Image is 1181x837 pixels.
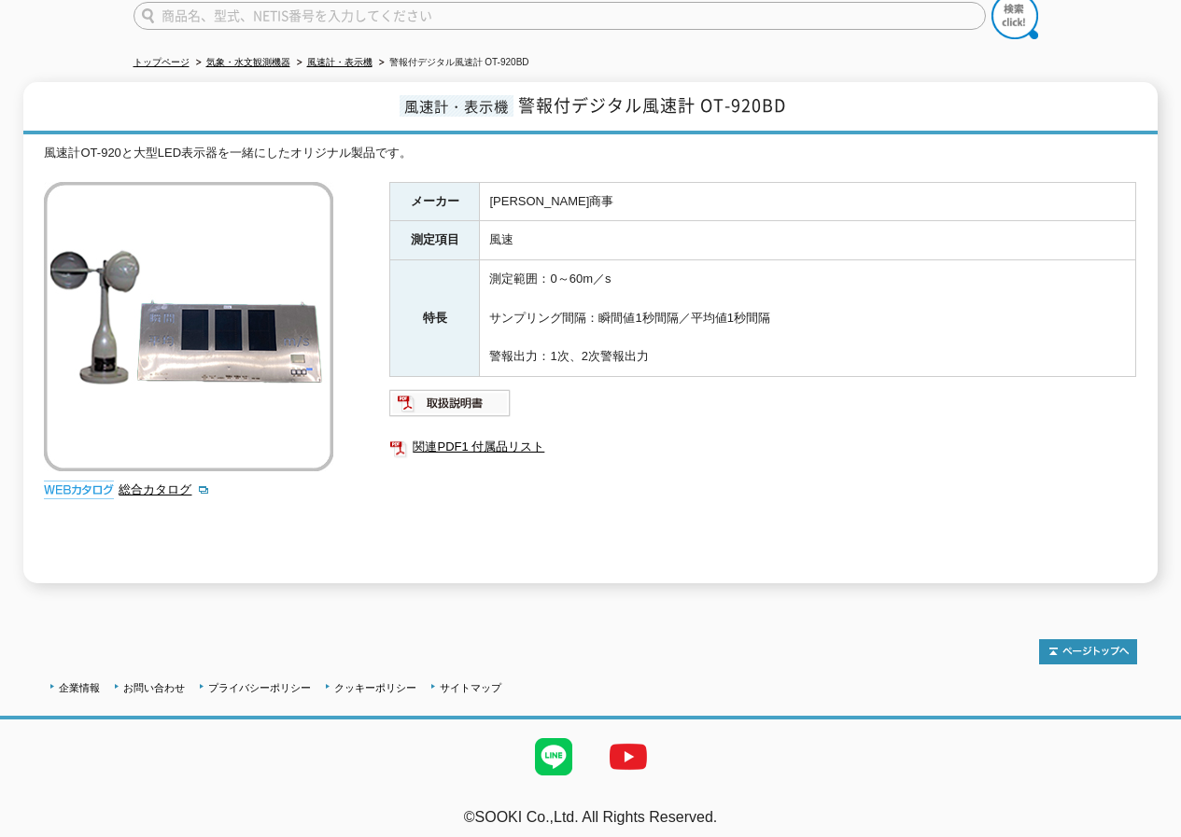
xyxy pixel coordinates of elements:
[119,482,210,496] a: 総合カタログ
[480,221,1136,260] td: 風速
[375,53,529,73] li: 警報付デジタル風速計 OT-920BD
[389,388,512,418] img: 取扱説明書
[334,682,416,693] a: クッキーポリシー
[208,682,311,693] a: プライバシーポリシー
[400,95,513,117] span: 風速計・表示機
[390,221,480,260] th: 測定項目
[44,481,114,499] img: webカタログ
[134,57,190,67] a: トップページ
[59,682,100,693] a: 企業情報
[206,57,290,67] a: 気象・水文観測機器
[518,92,786,118] span: 警報付デジタル風速計 OT-920BD
[591,719,666,794] img: YouTube
[389,400,512,414] a: 取扱説明書
[440,682,501,693] a: サイトマップ
[389,435,1136,459] a: 関連PDF1 付属品リスト
[516,719,591,794] img: LINE
[307,57,373,67] a: 風速計・表示機
[390,182,480,221] th: メーカー
[134,2,986,30] input: 商品名、型式、NETIS番号を入力してください
[390,260,480,377] th: 特長
[123,682,185,693] a: お問い合わせ
[44,182,333,471] img: 警報付デジタル風速計 OT-920BD
[44,144,1136,163] div: 風速計OT-920と大型LED表示器を一緒にしたオリジナル製品です。
[480,182,1136,221] td: [PERSON_NAME]商事
[1039,639,1137,664] img: トップページへ
[480,260,1136,377] td: 測定範囲：0～60m／s サンプリング間隔：瞬間値1秒間隔／平均値1秒間隔 警報出力：1次、2次警報出力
